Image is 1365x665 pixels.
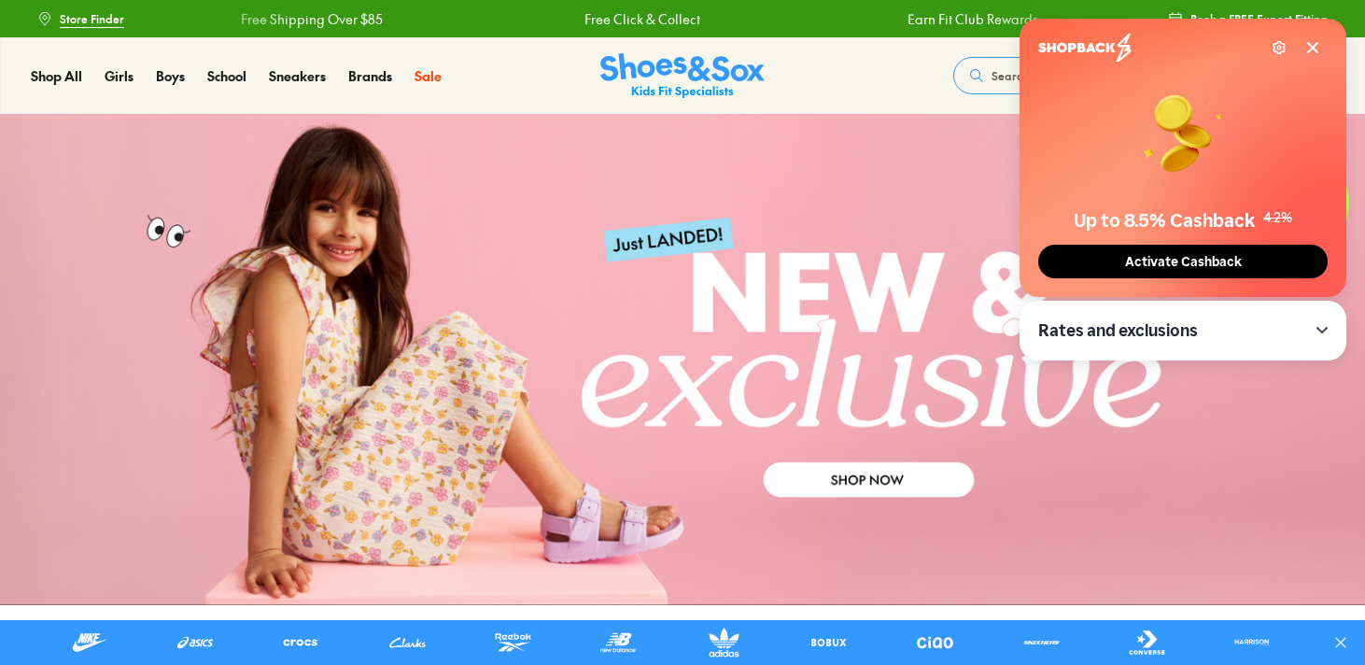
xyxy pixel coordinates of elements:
button: Search our range of products [953,57,1222,94]
span: Brands [348,66,392,85]
a: School [207,66,246,86]
span: School [207,66,246,85]
span: Store Finder [60,10,124,27]
a: Girls [105,66,134,86]
span: Book a FREE Expert Fitting [1190,10,1328,27]
a: Book a FREE Expert Fitting [1168,2,1328,35]
span: Sale [415,66,442,85]
a: Boys [156,66,185,86]
a: Store Finder [37,2,124,35]
span: Shop All [31,66,82,85]
a: Brands [348,66,392,86]
a: Earn Fit Club Rewards [907,9,1037,29]
span: Sneakers [269,66,326,85]
a: Shop All [31,66,82,86]
span: Girls [105,66,134,85]
span: Boys [156,66,185,85]
a: Sneakers [269,66,326,86]
a: Free Shipping Over $85 [240,9,382,29]
a: Sale [415,66,442,86]
img: SNS_Logo_Responsive.svg [600,53,765,99]
a: Shoes & Sox [600,53,765,99]
a: Free Click & Collect [584,9,699,29]
span: Search our range of products [992,67,1146,84]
